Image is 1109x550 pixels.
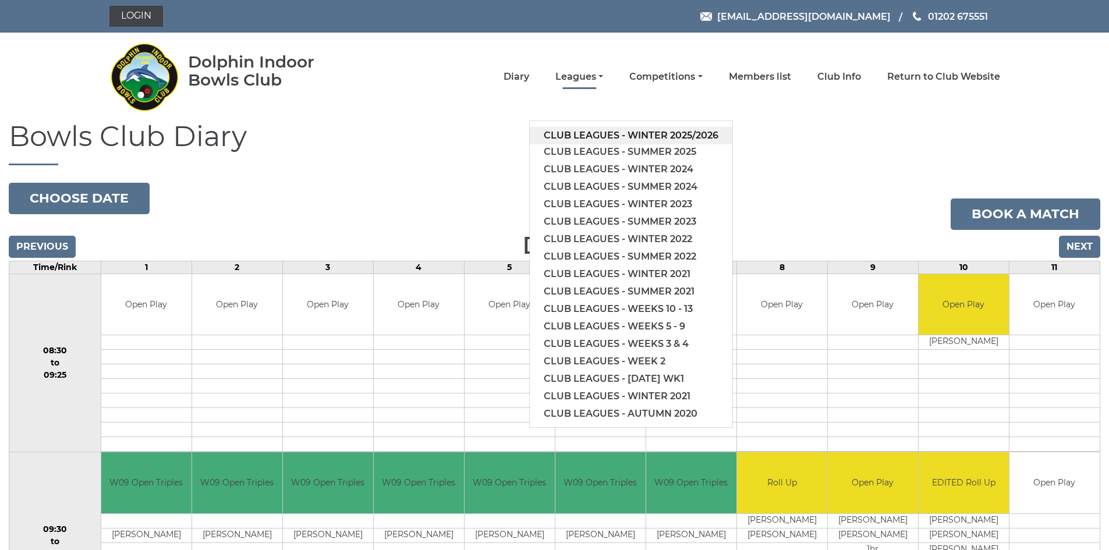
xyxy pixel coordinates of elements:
[555,452,646,513] td: W09 Open Triples
[374,528,464,542] td: [PERSON_NAME]
[9,274,101,452] td: 08:30 to 09:25
[646,528,736,542] td: [PERSON_NAME]
[919,274,1009,335] td: Open Play
[530,213,732,230] a: Club leagues - Summer 2023
[736,261,827,274] td: 8
[530,370,732,388] a: Club leagues - [DATE] wk1
[101,452,192,513] td: W09 Open Triples
[700,12,712,21] img: Email
[530,143,732,161] a: Club leagues - Summer 2025
[188,53,352,89] div: Dolphin Indoor Bowls Club
[101,274,192,335] td: Open Play
[192,452,282,513] td: W09 Open Triples
[282,261,373,274] td: 3
[1009,261,1100,274] td: 11
[530,353,732,370] a: Club leagues - Week 2
[465,452,555,513] td: W09 Open Triples
[913,12,921,21] img: Phone us
[192,528,282,542] td: [PERSON_NAME]
[9,236,76,258] input: Previous
[887,70,1000,83] a: Return to Club Website
[373,261,464,274] td: 4
[529,120,733,428] ul: Leagues
[827,261,918,274] td: 9
[919,528,1009,542] td: [PERSON_NAME]
[737,274,827,335] td: Open Play
[101,261,192,274] td: 1
[9,261,101,274] td: Time/Rink
[464,261,555,274] td: 5
[530,265,732,283] a: Club leagues - Winter 2021
[919,452,1009,513] td: EDITED Roll Up
[817,70,861,83] a: Club Info
[530,388,732,405] a: Club leagues - Winter 2021
[828,513,918,528] td: [PERSON_NAME]
[530,196,732,213] a: Club leagues - Winter 2023
[530,283,732,300] a: Club leagues - Summer 2021
[919,513,1009,528] td: [PERSON_NAME]
[737,513,827,528] td: [PERSON_NAME]
[928,10,988,22] span: 01202 675551
[530,178,732,196] a: Club leagues - Summer 2024
[828,528,918,542] td: [PERSON_NAME]
[530,335,732,353] a: Club leagues - Weeks 3 & 4
[1059,236,1100,258] input: Next
[918,261,1009,274] td: 10
[951,198,1100,230] a: Book a match
[283,274,373,335] td: Open Play
[374,452,464,513] td: W09 Open Triples
[530,230,732,248] a: Club leagues - Winter 2022
[530,248,732,265] a: Club leagues - Summer 2022
[530,300,732,318] a: Club leagues - Weeks 10 - 13
[109,6,163,27] a: Login
[1009,274,1100,335] td: Open Play
[283,452,373,513] td: W09 Open Triples
[1009,452,1100,513] td: Open Play
[629,70,702,83] a: Competitions
[374,274,464,335] td: Open Play
[530,161,732,178] a: Club leagues - Winter 2024
[717,10,891,22] span: [EMAIL_ADDRESS][DOMAIN_NAME]
[700,9,891,24] a: Email [EMAIL_ADDRESS][DOMAIN_NAME]
[283,528,373,542] td: [PERSON_NAME]
[555,70,603,83] a: Leagues
[911,9,988,24] a: Phone us 01202 675551
[192,261,282,274] td: 2
[192,274,282,335] td: Open Play
[465,528,555,542] td: [PERSON_NAME]
[109,36,179,118] img: Dolphin Indoor Bowls Club
[9,183,150,214] button: Choose date
[828,452,918,513] td: Open Play
[465,274,555,335] td: Open Play
[737,452,827,513] td: Roll Up
[646,452,736,513] td: W09 Open Triples
[530,318,732,335] a: Club leagues - Weeks 5 - 9
[555,528,646,542] td: [PERSON_NAME]
[737,528,827,542] td: [PERSON_NAME]
[729,70,791,83] a: Members list
[530,405,732,423] a: Club leagues - Autumn 2020
[101,528,192,542] td: [PERSON_NAME]
[504,70,529,83] a: Diary
[9,121,1100,165] h1: Bowls Club Diary
[919,335,1009,350] td: [PERSON_NAME]
[530,127,732,144] a: Club leagues - Winter 2025/2026
[828,274,918,335] td: Open Play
